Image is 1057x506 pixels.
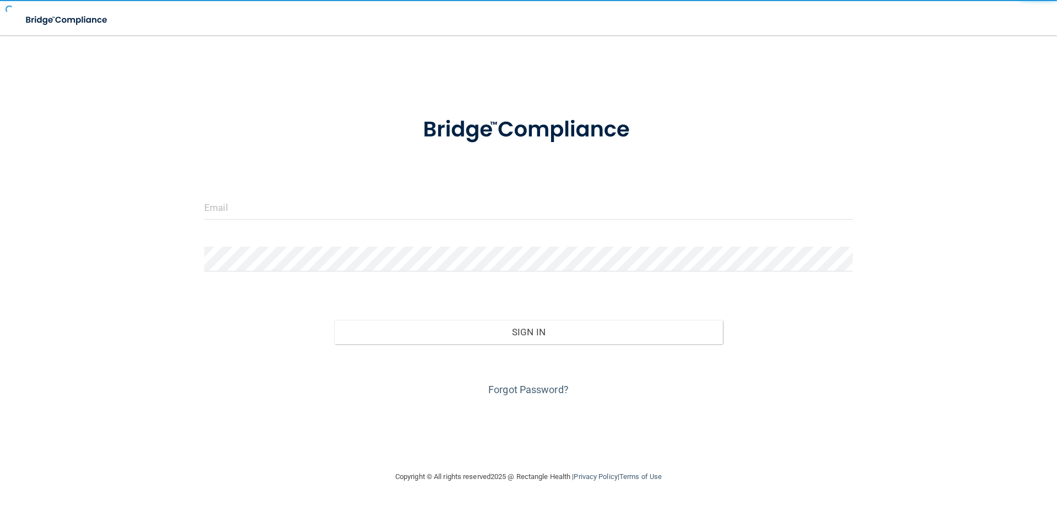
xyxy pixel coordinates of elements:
button: Sign In [334,320,723,344]
a: Forgot Password? [488,384,569,395]
input: Email [204,195,853,220]
a: Terms of Use [619,472,662,481]
img: bridge_compliance_login_screen.278c3ca4.svg [17,9,118,31]
a: Privacy Policy [574,472,617,481]
img: bridge_compliance_login_screen.278c3ca4.svg [400,101,657,159]
div: Copyright © All rights reserved 2025 @ Rectangle Health | | [328,459,729,494]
